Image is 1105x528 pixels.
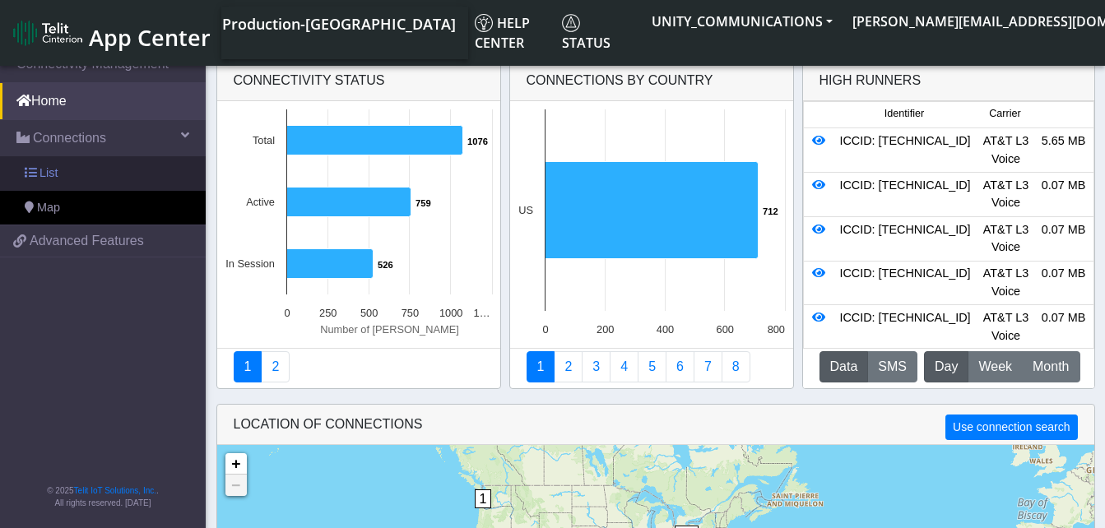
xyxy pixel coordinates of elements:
[225,453,247,475] a: Zoom in
[1035,177,1093,212] div: 0.07 MB
[1022,351,1079,382] button: Month
[833,221,977,257] div: ICCID: [TECHNICAL_ID]
[473,307,490,319] text: 1…
[378,260,393,270] text: 526
[1035,265,1093,300] div: 0.07 MB
[978,357,1012,377] span: Week
[562,14,580,32] img: status.svg
[642,7,843,36] button: UNITY_COMMUNICATIONS
[819,351,869,382] button: Data
[74,486,156,495] a: Telit IoT Solutions, Inc.
[217,405,1094,445] div: LOCATION OF CONNECTIONS
[222,14,456,34] span: Production-[GEOGRAPHIC_DATA]
[555,7,642,59] a: Status
[763,206,778,216] text: 712
[924,351,968,382] button: Day
[284,307,290,319] text: 0
[977,309,1035,345] div: AT&T L3 Voice
[401,307,418,319] text: 750
[716,323,733,336] text: 600
[234,351,484,382] nav: Summary paging
[475,14,493,32] img: knowledge.svg
[39,164,58,183] span: List
[1035,309,1093,345] div: 0.07 MB
[1033,357,1069,377] span: Month
[89,22,211,53] span: App Center
[597,323,614,336] text: 200
[694,351,722,382] a: Zero Session
[884,106,924,122] span: Identifier
[13,20,82,46] img: logo-telit-cinterion-gw-new.png
[225,257,275,270] text: In Session
[945,415,1077,440] button: Use connection search
[360,307,377,319] text: 500
[833,177,977,212] div: ICCID: [TECHNICAL_ID]
[252,134,274,146] text: Total
[989,106,1020,122] span: Carrier
[867,351,917,382] button: SMS
[610,351,638,382] a: Connections By Carrier
[833,309,977,345] div: ICCID: [TECHNICAL_ID]
[656,323,673,336] text: 400
[475,14,530,52] span: Help center
[527,351,777,382] nav: Summary paging
[562,14,611,52] span: Status
[518,204,533,216] text: US
[217,61,500,101] div: Connectivity status
[416,198,431,208] text: 759
[527,351,555,382] a: Connections By Country
[234,351,262,382] a: Connectivity status
[246,196,275,208] text: Active
[977,132,1035,168] div: AT&T L3 Voice
[510,61,793,101] div: Connections By Country
[319,307,337,319] text: 250
[977,265,1035,300] div: AT&T L3 Voice
[467,137,488,146] text: 1076
[554,351,583,382] a: Carrier
[542,323,548,336] text: 0
[13,16,208,51] a: App Center
[1035,221,1093,257] div: 0.07 MB
[37,199,60,217] span: Map
[30,231,144,251] span: Advanced Features
[468,7,555,59] a: Help center
[221,7,455,39] a: Your current platform instance
[819,71,922,90] div: High Runners
[722,351,750,382] a: Not Connected for 30 days
[935,357,958,377] span: Day
[320,323,459,336] text: Number of [PERSON_NAME]
[666,351,694,382] a: 14 Days Trend
[767,323,784,336] text: 800
[968,351,1023,382] button: Week
[225,475,247,496] a: Zoom out
[439,307,462,319] text: 1000
[1035,132,1093,168] div: 5.65 MB
[638,351,666,382] a: Usage by Carrier
[475,489,492,508] span: 1
[582,351,611,382] a: Usage per Country
[261,351,290,382] a: Deployment status
[833,132,977,168] div: ICCID: [TECHNICAL_ID]
[33,128,106,148] span: Connections
[977,177,1035,212] div: AT&T L3 Voice
[977,221,1035,257] div: AT&T L3 Voice
[833,265,977,300] div: ICCID: [TECHNICAL_ID]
